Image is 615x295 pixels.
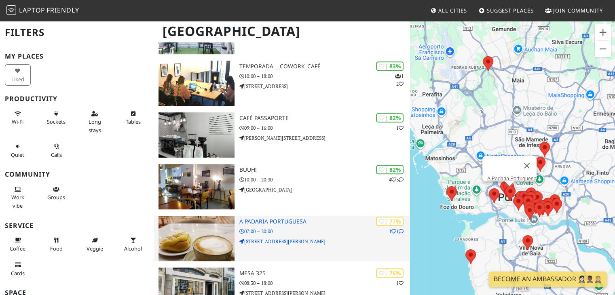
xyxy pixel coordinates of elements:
button: Reduzir [595,41,611,57]
button: Sockets [43,107,69,129]
button: Coffee [5,234,31,255]
p: 1 [396,279,404,287]
button: Quiet [5,140,31,161]
p: 08:30 – 18:00 [239,279,410,287]
button: Tables [120,107,146,129]
img: LaptopFriendly [6,5,16,15]
a: A Padaria Portuguesa | 77% 11 A Padaria Portuguesa 07:00 – 20:00 [STREET_ADDRESS][PERSON_NAME] [154,216,410,261]
span: Group tables [47,194,65,201]
a: BUuh! | 82% 43 BUuh! 10:00 – 20:30 [GEOGRAPHIC_DATA] [154,164,410,209]
span: Suggest Places [487,7,534,14]
button: Alcohol [120,234,146,255]
div: | 82% [376,113,404,122]
h1: [GEOGRAPHIC_DATA] [156,20,408,42]
h3: A Padaria Portuguesa [239,218,410,225]
a: LaptopFriendly LaptopFriendly [6,4,79,18]
p: 10:00 – 18:00 [239,72,410,80]
button: Groups [43,183,69,204]
p: [STREET_ADDRESS] [239,82,410,90]
a: Join Community [542,3,606,18]
h3: Productivity [5,95,149,103]
button: Calls [43,140,69,161]
h3: Café Passaporte [239,115,410,122]
span: Coffee [10,245,25,252]
img: BUuh! [159,164,234,209]
p: 4 3 [389,176,404,183]
a: All Cities [427,3,470,18]
p: 1 [396,124,404,132]
button: Wi-Fi [5,107,31,129]
button: Fechar [517,156,537,175]
p: 09:00 – 16:00 [239,124,410,132]
span: Long stays [89,118,101,133]
div: | 83% [376,61,404,71]
h3: Service [5,222,149,230]
button: Ampliar [595,24,611,40]
button: Cards [5,258,31,280]
h2: Filters [5,20,149,45]
span: Stable Wi-Fi [12,118,23,125]
span: Food [50,245,63,252]
p: 10:00 – 20:30 [239,176,410,183]
span: Video/audio calls [51,151,62,158]
p: [STREET_ADDRESS][PERSON_NAME] [239,238,410,245]
span: All Cities [438,7,467,14]
p: [GEOGRAPHIC_DATA] [239,186,410,194]
span: Alcohol [124,245,142,252]
div: | 76% [376,268,404,278]
h3: My Places [5,53,149,60]
button: Food [43,234,69,255]
span: Credit cards [11,270,25,277]
span: Friendly [46,6,79,15]
p: 07:00 – 20:00 [239,228,410,235]
p: [PERSON_NAME][STREET_ADDRESS] [239,134,410,142]
h3: Mesa 325 [239,270,410,277]
img: Temporada __Cowork_Café [159,61,234,106]
button: Long stays [82,107,108,137]
span: Laptop [19,6,45,15]
h3: Temporada __Cowork_Café [239,63,410,70]
span: Veggie [87,245,103,252]
span: Work-friendly tables [126,118,141,125]
p: 1 2 [395,72,404,88]
span: Quiet [11,151,24,158]
div: | 77% [376,217,404,226]
span: Join Community [553,7,603,14]
a: Suggest Places [476,3,537,18]
span: Power sockets [47,118,66,125]
img: Café Passaporte [159,112,234,158]
a: Temporada __Cowork_Café | 83% 12 Temporada __Cowork_Café 10:00 – 18:00 [STREET_ADDRESS] [154,61,410,106]
button: Veggie [82,234,108,255]
p: 1 1 [389,228,404,235]
span: People working [11,194,24,209]
h3: Community [5,171,149,178]
a: A Padaria Portuguesa [487,175,537,181]
button: Work vibe [5,183,31,212]
div: | 82% [376,165,404,174]
img: A Padaria Portuguesa [159,216,234,261]
h3: BUuh! [239,166,410,173]
a: Café Passaporte | 82% 1 Café Passaporte 09:00 – 16:00 [PERSON_NAME][STREET_ADDRESS] [154,112,410,158]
